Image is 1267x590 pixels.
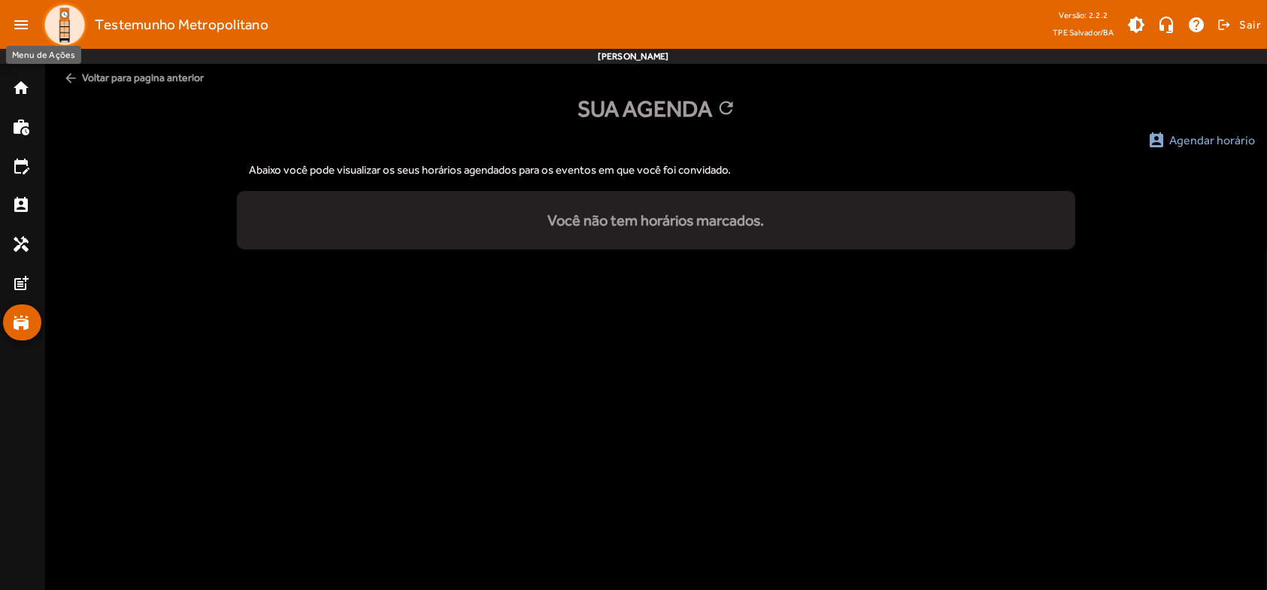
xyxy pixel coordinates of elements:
[36,2,268,47] a: Testemunho Metropolitano
[57,64,1255,92] span: Voltar para pagina anterior
[6,46,81,64] div: Menu de Ações
[42,2,87,47] img: Logo TPE
[6,10,36,40] mat-icon: menu
[12,157,30,175] mat-icon: edit_calendar
[12,118,30,136] mat-icon: work_history
[1053,25,1114,40] span: TPE Salvador/BA
[12,196,30,214] mat-icon: perm_contact_calendar
[1239,13,1261,37] span: Sair
[1053,6,1114,25] div: Versão: 2.2.2
[1169,132,1255,150] span: Agendar horário
[1215,14,1261,36] button: Sair
[717,98,735,120] mat-icon: refresh
[237,150,1075,191] div: Abaixo você pode visualizar os seus horários agendados para os eventos em que você foi convidado.
[95,13,268,37] span: Testemunho Metropolitano
[237,209,1075,231] div: Você não tem horários marcados.
[57,92,1255,126] div: Sua agenda
[63,71,78,86] mat-icon: arrow_back
[12,79,30,97] mat-icon: home
[1147,132,1165,150] mat-icon: perm_contact_calendar
[12,235,30,253] mat-icon: handyman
